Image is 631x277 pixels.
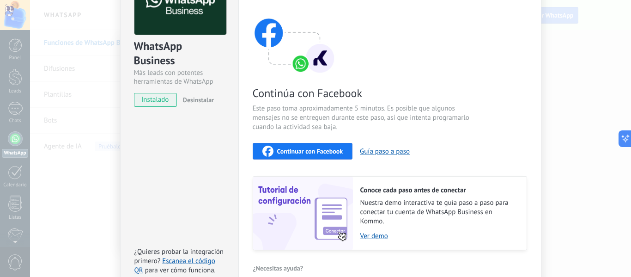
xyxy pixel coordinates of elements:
[134,257,215,275] a: Escanea el código QR
[179,93,214,107] button: Desinstalar
[253,143,353,160] button: Continuar con Facebook
[134,39,225,68] div: WhatsApp Business
[183,96,214,104] span: Desinstalar
[360,198,517,226] span: Nuestra demo interactiva te guía paso a paso para conectar tu cuenta de WhatsApp Business en Kommo.
[134,68,225,86] div: Más leads con potentes herramientas de WhatsApp
[134,247,224,265] span: ¿Quieres probar la integración primero?
[253,104,473,132] span: Este paso toma aproximadamente 5 minutos. Es posible que algunos mensajes no se entreguen durante...
[277,148,343,154] span: Continuar con Facebook
[253,86,473,100] span: Continúa con Facebook
[360,186,517,195] h2: Conoce cada paso antes de conectar
[253,261,304,275] button: ¿Necesitas ayuda?
[253,265,303,271] span: ¿Necesitas ayuda?
[145,266,216,275] span: para ver cómo funciona.
[360,147,410,156] button: Guía paso a paso
[134,93,176,107] span: instalado
[360,232,517,240] a: Ver demo
[253,0,336,74] img: connect with facebook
